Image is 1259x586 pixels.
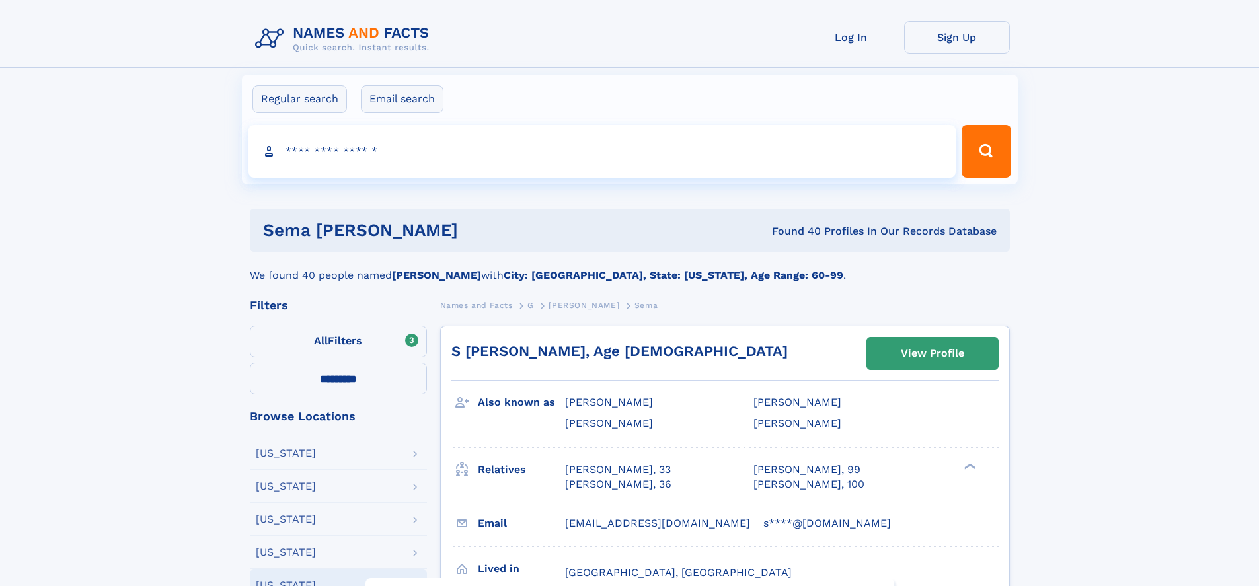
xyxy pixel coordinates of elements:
span: [PERSON_NAME] [753,417,841,429]
input: search input [248,125,956,178]
h3: Relatives [478,458,565,481]
label: Email search [361,85,443,113]
div: Found 40 Profiles In Our Records Database [615,224,997,238]
button: Search Button [962,125,1011,178]
a: Sign Up [904,21,1010,54]
span: Sema [634,301,658,310]
div: [US_STATE] [256,481,316,492]
h3: Email [478,512,565,534]
span: [PERSON_NAME] [565,396,653,408]
a: [PERSON_NAME], 33 [565,462,671,477]
span: [EMAIL_ADDRESS][DOMAIN_NAME] [565,517,750,529]
a: [PERSON_NAME], 100 [753,477,864,492]
a: S [PERSON_NAME], Age [DEMOGRAPHIC_DATA] [451,343,788,359]
b: City: [GEOGRAPHIC_DATA], State: [US_STATE], Age Range: 60-99 [504,269,843,281]
h3: Also known as [478,391,565,414]
h1: sema [PERSON_NAME] [263,222,615,238]
div: ❯ [961,462,977,470]
label: Regular search [252,85,347,113]
h3: Lived in [478,558,565,580]
a: Log In [798,21,904,54]
img: Logo Names and Facts [250,21,440,57]
span: [PERSON_NAME] [753,396,841,408]
div: Browse Locations [250,410,427,422]
div: View Profile [901,338,964,369]
a: [PERSON_NAME], 36 [565,477,671,492]
span: [PERSON_NAME] [565,417,653,429]
div: Filters [250,299,427,311]
span: [PERSON_NAME] [549,301,619,310]
div: [US_STATE] [256,514,316,525]
a: Names and Facts [440,297,513,313]
div: [US_STATE] [256,547,316,558]
span: G [527,301,534,310]
a: View Profile [867,338,998,369]
div: We found 40 people named with . [250,252,1010,283]
span: [GEOGRAPHIC_DATA], [GEOGRAPHIC_DATA] [565,566,792,579]
a: G [527,297,534,313]
a: [PERSON_NAME] [549,297,619,313]
label: Filters [250,326,427,357]
div: [US_STATE] [256,448,316,458]
span: All [314,334,328,347]
b: [PERSON_NAME] [392,269,481,281]
a: [PERSON_NAME], 99 [753,462,860,477]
